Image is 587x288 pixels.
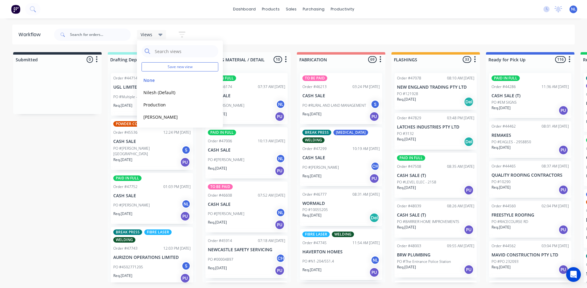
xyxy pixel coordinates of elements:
div: S [181,145,191,155]
div: PAID IN FULLOrder #4750808:35 AM [DATE]CASH SALE (T)PO #LEVEL ELEC - 2158Req.[DATE]PU [395,153,477,198]
p: PO #3132 [397,131,414,136]
div: PU [275,266,285,275]
div: PU [558,185,568,195]
div: Order #4782903:48 PM [DATE]LATCHES INDUSTRIES PTY LTDPO #3132Req.[DATE]Del [395,113,477,150]
div: TO BE PAIDOrder #4660807:52 AM [DATE]CASH SALEPO #[PERSON_NAME]NLReq.[DATE]PU [205,182,288,233]
span: Views [141,31,152,38]
div: Order #47006 [208,138,232,144]
div: WELDING [113,237,135,243]
div: PU [369,174,379,183]
div: 02:04 PM [DATE] [542,203,569,209]
p: HAVERTON HOMES [302,249,380,255]
p: REMAKES [492,133,569,138]
p: PO #[PERSON_NAME][GEOGRAPHIC_DATA] [113,146,181,157]
p: CASH SALE [113,139,191,144]
p: Req. [DATE] [113,103,132,108]
button: Nilesh (Default) [142,89,207,96]
div: 10:13 AM [DATE] [258,138,285,144]
div: 11:36 AM [DATE] [542,84,569,90]
div: PU [464,225,474,235]
button: Save new view [142,62,218,71]
p: NEW ENGLAND TRADING PTY LTD [397,85,474,90]
div: 07:18 AM [DATE] [258,238,285,244]
div: sales [283,5,300,14]
div: S [181,261,191,271]
p: PO #EM SIGNS [492,100,517,105]
a: dashboard [230,5,259,14]
p: PO #Multiple - Due Aug [113,94,152,100]
div: PU [558,145,568,155]
p: Req. [DATE] [492,145,511,150]
div: Order #4446208:01 AM [DATE]REMAKESPO #EAGLES - 2958850Req.[DATE]PU [489,121,571,158]
div: Order #4471409:14 AM [DATE]UGL LIMITEDPO #Multiple - Due AugCHReq.[DATE]Del [111,73,193,116]
div: Order #4456203:04 PM [DATE]MAVID CONSTRUCTION PTY LTDPO #PO 232093Req.[DATE]PU [489,241,571,278]
p: QUALITY ROOFING CONTRACTORS [492,173,569,178]
div: Order #47508 [397,164,421,169]
p: Req. [DATE] [302,173,321,179]
div: FIBRE LASER [302,232,330,237]
div: Order #44560 [492,203,516,209]
p: Req. [DATE] [302,213,321,218]
div: 08:26 AM [DATE] [447,203,474,209]
p: PO #[PERSON_NAME] [302,165,339,170]
div: Order #45914 [208,238,232,244]
div: 08:10 AM [DATE] [447,75,474,81]
p: CASH SALE [208,93,285,98]
div: PU [558,265,568,275]
button: None [142,77,207,84]
p: PO #EAGLES - 2958850 [492,139,531,145]
div: PU [275,220,285,230]
div: WELDING [332,232,354,237]
div: 08:31 AM [DATE] [352,192,380,197]
p: PO #RURAL AND LAND MANAGEMENT [302,103,366,108]
div: PU [369,112,379,121]
p: CASH SALE (T) [397,173,474,178]
div: BREAK PRESSFIBRE LASERWELDINGOrder #4774312:03 PM [DATE]AURIZON OPERATIONS LIMITEDPO #4502771205S... [111,227,193,286]
div: 03:04 PM [DATE] [542,243,569,249]
div: PU [275,112,285,121]
p: Req. [DATE] [492,264,511,270]
div: Order #47078 [397,75,421,81]
p: PO #10055205 [302,207,328,213]
p: PO #[PERSON_NAME] [113,202,150,208]
div: PAID IN FULL [397,155,425,161]
div: Order #4800309:55 AM [DATE]BRW PLUMBINGPO #The Entrance Police StationReq.[DATE]PU [395,241,477,278]
p: PO #N1-204/551.4 [302,259,334,264]
div: 12:03 PM [DATE] [163,246,191,251]
p: PO #LEVEL ELEC - 2158 [397,179,436,185]
div: 10:19 AM [DATE] [352,146,380,152]
div: 07:37 AM [DATE] [258,84,285,90]
div: BREAK PRESS [302,130,331,135]
div: S [371,100,380,109]
div: PAID IN FULLOrder #4700610:13 AM [DATE]CASH SALEPO #[PERSON_NAME]NLReq.[DATE]PU [205,127,288,179]
div: Open Intercom Messenger [566,267,581,282]
div: PU [464,265,474,275]
p: CASH SALE [302,155,380,160]
p: PO #4502771205 [113,264,143,270]
div: TO BE PAID [302,75,327,81]
div: Order #44462 [492,124,516,129]
p: Req. [DATE] [492,185,511,190]
p: FREESTYLE ROOFING [492,213,569,218]
div: productivity [328,5,357,14]
p: Req. [DATE] [397,225,416,230]
div: PU [464,185,474,195]
div: PAID IN FULL [113,175,142,181]
div: PU [558,225,568,235]
div: Order #47299 [302,146,327,152]
div: Del [464,137,474,147]
div: Order #44714 [113,75,138,81]
div: Del [369,213,379,223]
div: Order #44562 [492,243,516,249]
p: CASH SALE [113,193,191,198]
div: Workflow [18,31,44,38]
div: products [259,5,283,14]
div: Order #46213 [302,84,327,90]
div: 09:55 AM [DATE] [447,243,474,249]
div: PU [180,273,190,283]
div: 03:48 PM [DATE] [447,115,474,121]
p: Req. [DATE] [397,185,416,190]
p: CASH SALE (T) [397,213,474,218]
div: CH [371,162,380,171]
p: UGL LIMITED [113,85,191,90]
